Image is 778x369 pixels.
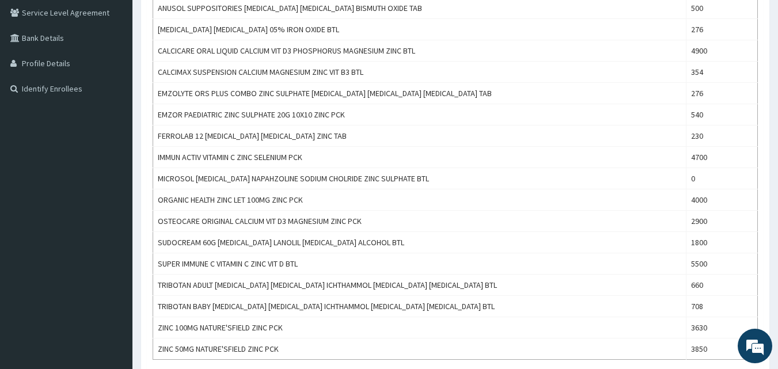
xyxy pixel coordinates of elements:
td: 708 [686,296,758,317]
div: Chat with us now [60,64,193,79]
td: TRIBOTAN BABY [MEDICAL_DATA] [MEDICAL_DATA] ICHTHAMMOL [MEDICAL_DATA] [MEDICAL_DATA] BTL [153,296,686,317]
td: 660 [686,275,758,296]
td: TRIBOTAN ADULT [MEDICAL_DATA] [MEDICAL_DATA] ICHTHAMMOL [MEDICAL_DATA] [MEDICAL_DATA] BTL [153,275,686,296]
td: 3850 [686,338,758,360]
td: 0 [686,168,758,189]
span: We're online! [67,111,159,227]
td: EMZOR PAEDIATRIC ZINC SULPHATE 20G 10X10 ZINC PCK [153,104,686,125]
td: SUPER IMMUNE C VITAMIN C ZINC VIT D BTL [153,253,686,275]
td: 276 [686,19,758,40]
td: [MEDICAL_DATA] [MEDICAL_DATA] 05% IRON OXIDE BTL [153,19,686,40]
td: OSTEOCARE ORIGINAL CALCIUM VIT D3 MAGNESIUM ZINC PCK [153,211,686,232]
td: MICROSOL [MEDICAL_DATA] NAPAHZOLINE SODIUM CHOLRIDE ZINC SULPHATE BTL [153,168,686,189]
td: 4000 [686,189,758,211]
td: 230 [686,125,758,147]
td: ZINC 50MG NATURE'SFIELD ZINC PCK [153,338,686,360]
td: 4900 [686,40,758,62]
textarea: Type your message and hit 'Enter' [6,246,219,287]
td: 2900 [686,211,758,232]
td: 276 [686,83,758,104]
td: IMMUN ACTIV VITAMIN C ZINC SELENIUM PCK [153,147,686,168]
img: d_794563401_company_1708531726252_794563401 [21,58,47,86]
td: CALCICARE ORAL LIQUID CALCIUM VIT D3 PHOSPHORUS MAGNESIUM ZINC BTL [153,40,686,62]
td: ZINC 100MG NATURE'SFIELD ZINC PCK [153,317,686,338]
td: 540 [686,104,758,125]
td: CALCIMAX SUSPENSION CALCIUM MAGNESIUM ZINC VIT B3 BTL [153,62,686,83]
td: 354 [686,62,758,83]
td: ORGANIC HEALTH ZINC LET 100MG ZINC PCK [153,189,686,211]
td: 5500 [686,253,758,275]
td: 1800 [686,232,758,253]
td: SUDOCREAM 60G [MEDICAL_DATA] LANOLIL [MEDICAL_DATA] ALCOHOL BTL [153,232,686,253]
td: EMZOLYTE ORS PLUS COMBO ZINC SULPHATE [MEDICAL_DATA] [MEDICAL_DATA] [MEDICAL_DATA] TAB [153,83,686,104]
div: Minimize live chat window [189,6,217,33]
td: 3630 [686,317,758,338]
td: FERROLAB 12 [MEDICAL_DATA] [MEDICAL_DATA] ZINC TAB [153,125,686,147]
td: 4700 [686,147,758,168]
